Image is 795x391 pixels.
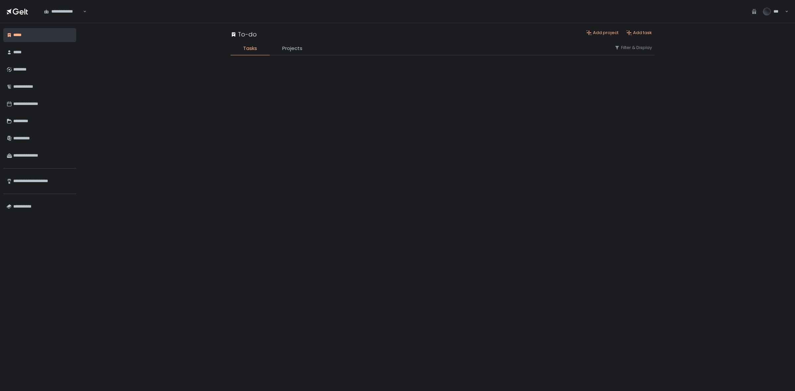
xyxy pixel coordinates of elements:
span: Projects [282,45,302,52]
div: To-do [231,30,257,39]
button: Filter & Display [614,45,652,51]
button: Add project [586,30,618,36]
button: Add task [626,30,652,36]
span: Tasks [243,45,257,52]
div: Search for option [40,4,86,18]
